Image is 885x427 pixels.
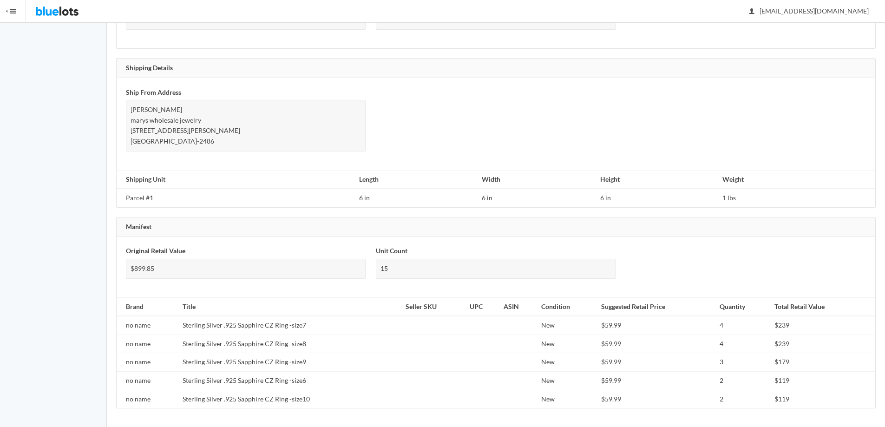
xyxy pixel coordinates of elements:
[771,353,875,372] td: $179
[597,316,716,335] td: $59.99
[716,335,771,353] td: 4
[597,372,716,390] td: $59.99
[179,372,402,390] td: Sterling Silver .925 Sapphire CZ Ring -size6
[126,246,185,256] label: Original Retail Value
[597,390,716,408] td: $59.99
[355,189,478,207] td: 6 in
[117,372,179,390] td: no name
[771,297,875,316] th: Total Retail Value
[117,335,179,353] td: no name
[747,7,756,16] ion-icon: person
[117,390,179,408] td: no name
[716,390,771,408] td: 2
[402,297,465,316] th: Seller SKU
[597,170,719,189] th: Height
[117,170,355,189] th: Shipping Unit
[117,189,355,207] td: Parcel #1
[538,335,597,353] td: New
[538,353,597,372] td: New
[597,189,719,207] td: 6 in
[179,297,402,316] th: Title
[719,189,875,207] td: 1 lbs
[117,297,179,316] th: Brand
[376,246,407,256] label: Unit Count
[117,59,875,78] div: Shipping Details
[117,217,875,237] div: Manifest
[126,100,366,151] div: [PERSON_NAME] marys wholesale jewelry [STREET_ADDRESS][PERSON_NAME] [GEOGRAPHIC_DATA]-2486
[538,297,597,316] th: Condition
[538,316,597,335] td: New
[538,390,597,408] td: New
[117,353,179,372] td: no name
[597,297,716,316] th: Suggested Retail Price
[478,170,597,189] th: Width
[597,353,716,372] td: $59.99
[117,316,179,335] td: no name
[716,316,771,335] td: 4
[500,297,538,316] th: ASIN
[478,189,597,207] td: 6 in
[355,170,478,189] th: Length
[716,353,771,372] td: 3
[179,390,402,408] td: Sterling Silver .925 Sapphire CZ Ring -size10
[126,259,366,279] div: $899.85
[466,297,500,316] th: UPC
[597,335,716,353] td: $59.99
[179,353,402,372] td: Sterling Silver .925 Sapphire CZ Ring -size9
[719,170,875,189] th: Weight
[538,372,597,390] td: New
[716,297,771,316] th: Quantity
[749,7,869,15] span: [EMAIL_ADDRESS][DOMAIN_NAME]
[771,372,875,390] td: $119
[179,335,402,353] td: Sterling Silver .925 Sapphire CZ Ring -size8
[771,316,875,335] td: $239
[179,316,402,335] td: Sterling Silver .925 Sapphire CZ Ring -size7
[771,335,875,353] td: $239
[376,259,616,279] div: 15
[771,390,875,408] td: $119
[716,372,771,390] td: 2
[126,87,181,98] label: Ship From Address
